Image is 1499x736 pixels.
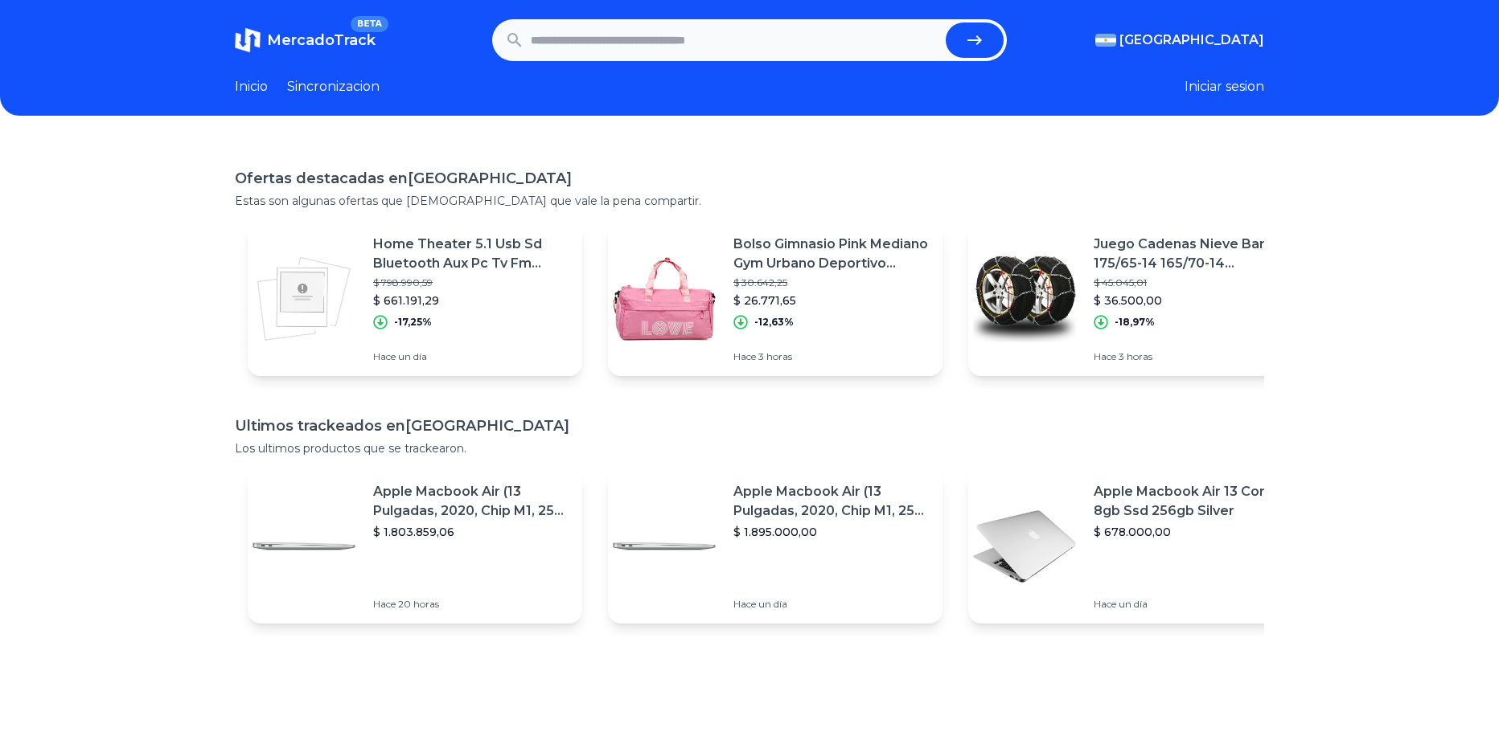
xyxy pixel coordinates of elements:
[968,222,1303,376] a: Featured imageJuego Cadenas Nieve Barro 175/65-14 165/70-14 185/60/14$ 45.045,01$ 36.500,00-18,97...
[733,292,930,309] p: $ 26.771,65
[351,16,388,32] span: BETA
[1119,31,1264,50] span: [GEOGRAPHIC_DATA]
[1095,31,1264,50] button: [GEOGRAPHIC_DATA]
[235,440,1264,456] p: Los ultimos productos que se trackearon.
[608,490,721,603] img: Featured image
[248,222,582,376] a: Featured imageHome Theater 5.1 Usb Sd Bluetooth Aux Pc Tv Fm Ultimo Modelo Potente$ 798.990,59$ 6...
[733,276,930,289] p: $ 30.642,25
[248,469,582,624] a: Featured imageApple Macbook Air (13 Pulgadas, 2020, Chip M1, 256 Gb De Ssd, 8 Gb De Ram) - Plata$...
[1094,524,1290,540] p: $ 678.000,00
[1095,34,1116,47] img: Argentina
[373,276,569,289] p: $ 798.990,59
[235,193,1264,209] p: Estas son algunas ofertas que [DEMOGRAPHIC_DATA] que vale la pena compartir.
[608,243,721,355] img: Featured image
[394,316,432,329] p: -17,25%
[373,482,569,521] p: Apple Macbook Air (13 Pulgadas, 2020, Chip M1, 256 Gb De Ssd, 8 Gb De Ram) - Plata
[235,167,1264,190] h1: Ofertas destacadas en [GEOGRAPHIC_DATA]
[373,235,569,273] p: Home Theater 5.1 Usb Sd Bluetooth Aux Pc Tv Fm Ultimo Modelo Potente
[1115,316,1155,329] p: -18,97%
[373,292,569,309] p: $ 661.191,29
[267,31,376,49] span: MercadoTrack
[373,524,569,540] p: $ 1.803.859,06
[248,243,360,355] img: Featured image
[733,235,930,273] p: Bolso Gimnasio Pink Mediano Gym Urbano Deportivo Owb003
[968,469,1303,624] a: Featured imageApple Macbook Air 13 Core I5 8gb Ssd 256gb Silver$ 678.000,00Hace un día
[373,350,569,363] p: Hace un día
[1094,598,1290,611] p: Hace un día
[1094,350,1290,363] p: Hace 3 horas
[754,316,794,329] p: -12,63%
[733,598,930,611] p: Hace un día
[1094,235,1290,273] p: Juego Cadenas Nieve Barro 175/65-14 165/70-14 185/60/14
[968,243,1081,355] img: Featured image
[608,469,943,624] a: Featured imageApple Macbook Air (13 Pulgadas, 2020, Chip M1, 256 Gb De Ssd, 8 Gb De Ram) - Plata$...
[1094,482,1290,521] p: Apple Macbook Air 13 Core I5 8gb Ssd 256gb Silver
[235,27,261,53] img: MercadoTrack
[1094,276,1290,289] p: $ 45.045,01
[373,598,569,611] p: Hace 20 horas
[733,482,930,521] p: Apple Macbook Air (13 Pulgadas, 2020, Chip M1, 256 Gb De Ssd, 8 Gb De Ram) - Plata
[248,490,360,603] img: Featured image
[733,350,930,363] p: Hace 3 horas
[235,415,1264,437] h1: Ultimos trackeados en [GEOGRAPHIC_DATA]
[733,524,930,540] p: $ 1.895.000,00
[968,490,1081,603] img: Featured image
[235,77,268,96] a: Inicio
[1094,292,1290,309] p: $ 36.500,00
[235,27,376,53] a: MercadoTrackBETA
[1185,77,1264,96] button: Iniciar sesion
[287,77,380,96] a: Sincronizacion
[608,222,943,376] a: Featured imageBolso Gimnasio Pink Mediano Gym Urbano Deportivo Owb003$ 30.642,25$ 26.771,65-12,63...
